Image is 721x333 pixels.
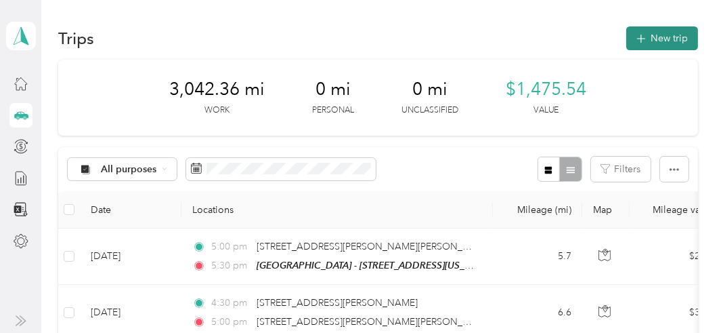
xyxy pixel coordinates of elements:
[591,157,651,182] button: Filters
[506,79,586,100] span: $1,475.54
[211,239,250,254] span: 5:00 pm
[257,316,493,328] span: [STREET_ADDRESS][PERSON_NAME][PERSON_NAME]
[181,191,493,229] th: Locations
[312,104,354,117] p: Personal
[211,258,250,273] span: 5:30 pm
[401,104,458,117] p: Unclassified
[80,191,181,229] th: Date
[412,79,447,100] span: 0 mi
[257,260,495,271] span: [GEOGRAPHIC_DATA] - [STREET_ADDRESS][US_STATE])
[493,191,582,229] th: Mileage (mi)
[493,229,582,285] td: 5.7
[257,241,493,252] span: [STREET_ADDRESS][PERSON_NAME][PERSON_NAME]
[645,257,721,333] iframe: Everlance-gr Chat Button Frame
[626,26,698,50] button: New trip
[58,31,94,45] h1: Trips
[211,315,250,330] span: 5:00 pm
[101,165,157,174] span: All purposes
[315,79,351,100] span: 0 mi
[80,229,181,285] td: [DATE]
[533,104,559,117] p: Value
[211,296,250,311] span: 4:30 pm
[257,297,418,309] span: [STREET_ADDRESS][PERSON_NAME]
[169,79,265,100] span: 3,042.36 mi
[582,191,630,229] th: Map
[204,104,230,117] p: Work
